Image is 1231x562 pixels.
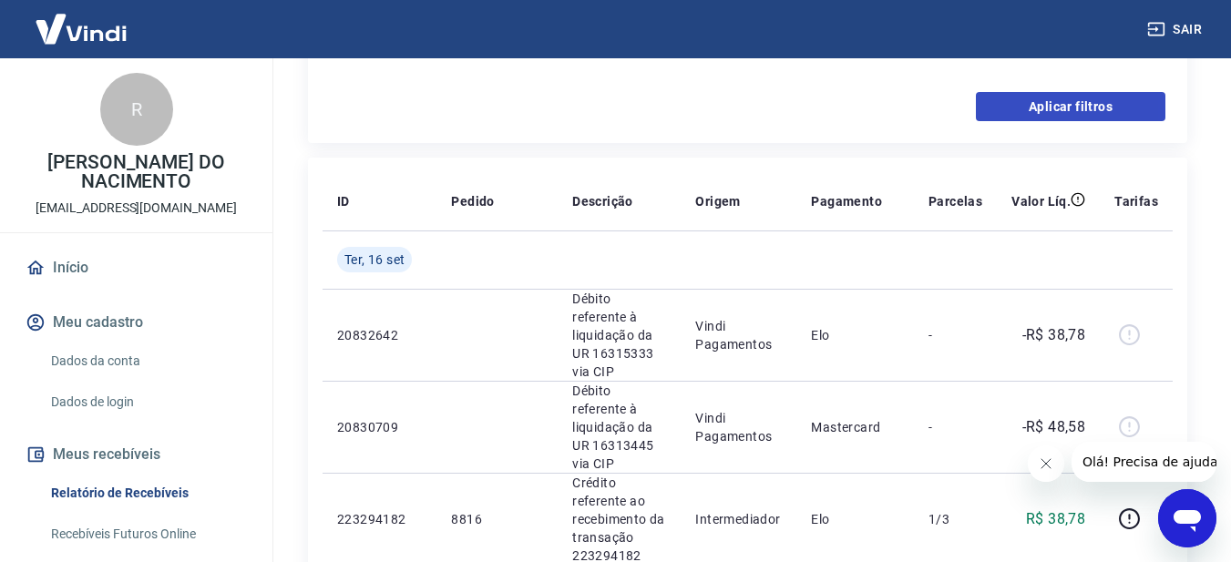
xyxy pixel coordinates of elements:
[22,1,140,56] img: Vindi
[451,192,494,210] p: Pedido
[811,326,898,344] p: Elo
[695,317,782,353] p: Vindi Pagamentos
[1072,442,1216,482] iframe: Mensagem da empresa
[1158,489,1216,547] iframe: Botão para abrir a janela de mensagens
[337,510,422,528] p: 223294182
[811,510,898,528] p: Elo
[36,199,237,218] p: [EMAIL_ADDRESS][DOMAIN_NAME]
[451,510,543,528] p: 8816
[572,382,666,473] p: Débito referente à liquidação da UR 16313445 via CIP
[44,383,251,421] a: Dados de login
[337,326,422,344] p: 20832642
[11,13,153,27] span: Olá! Precisa de ajuda?
[337,418,422,436] p: 20830709
[695,192,740,210] p: Origem
[337,192,350,210] p: ID
[572,290,666,381] p: Débito referente à liquidação da UR 16315333 via CIP
[44,342,251,380] a: Dados da conta
[928,192,982,210] p: Parcelas
[22,248,251,288] a: Início
[44,475,251,512] a: Relatório de Recebíveis
[572,192,633,210] p: Descrição
[976,92,1165,121] button: Aplicar filtros
[1022,416,1086,438] p: -R$ 48,58
[928,326,982,344] p: -
[1022,324,1086,346] p: -R$ 38,78
[1144,13,1209,46] button: Sair
[344,250,405,269] span: Ter, 16 set
[811,192,882,210] p: Pagamento
[22,434,251,475] button: Meus recebíveis
[1011,192,1071,210] p: Valor Líq.
[22,302,251,342] button: Meu cadastro
[928,418,982,436] p: -
[928,510,982,528] p: 1/3
[1114,192,1158,210] p: Tarifas
[44,516,251,553] a: Recebíveis Futuros Online
[15,153,258,191] p: [PERSON_NAME] DO NACIMENTO
[1026,508,1085,530] p: R$ 38,78
[695,409,782,445] p: Vindi Pagamentos
[695,510,782,528] p: Intermediador
[100,73,173,146] div: R
[811,418,898,436] p: Mastercard
[1028,445,1064,482] iframe: Fechar mensagem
